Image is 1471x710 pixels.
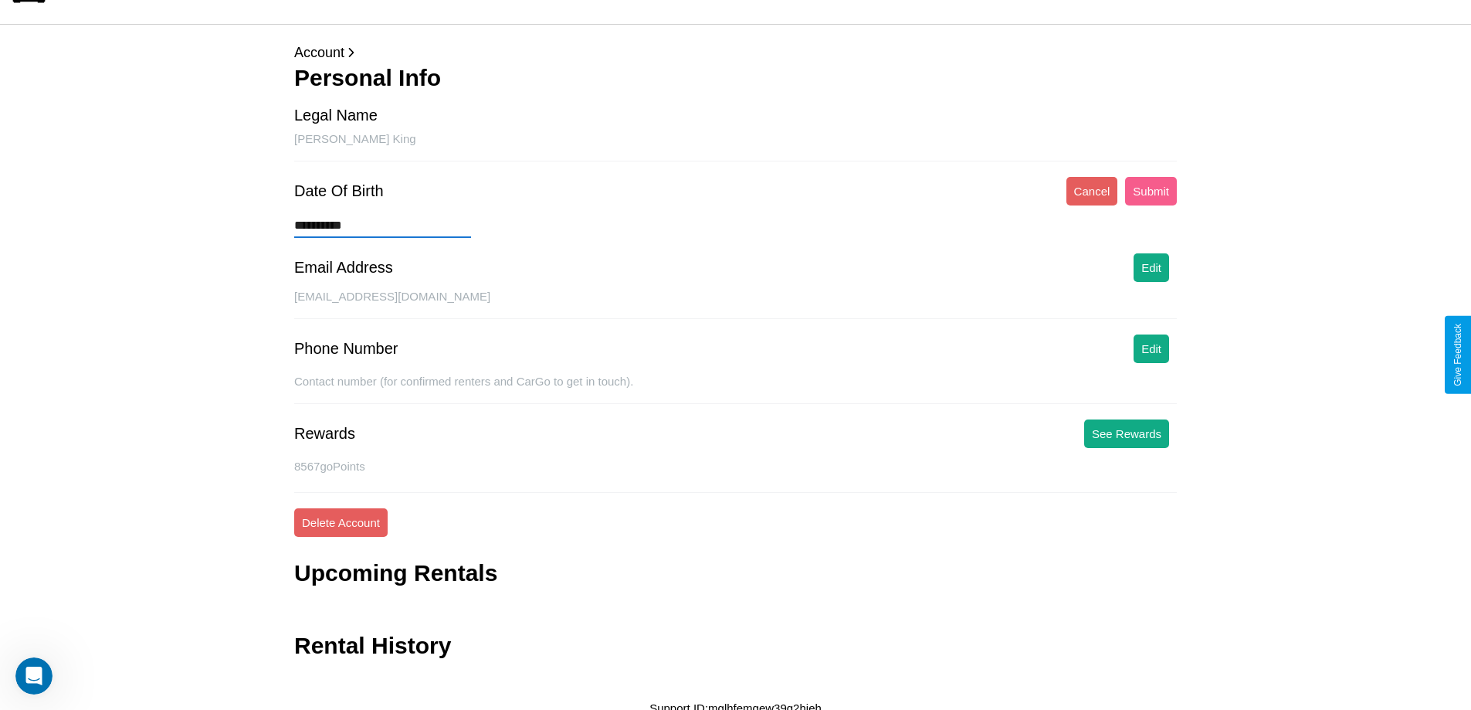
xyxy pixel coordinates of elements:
button: Delete Account [294,508,388,537]
h3: Upcoming Rentals [294,560,497,586]
p: 8567 goPoints [294,456,1177,477]
div: [PERSON_NAME] King [294,132,1177,161]
button: Cancel [1066,177,1118,206]
div: Contact number (for confirmed renters and CarGo to get in touch). [294,375,1177,404]
div: Rewards [294,425,355,443]
button: See Rewards [1084,420,1169,448]
div: [EMAIL_ADDRESS][DOMAIN_NAME] [294,290,1177,319]
div: Legal Name [294,107,378,124]
button: Submit [1125,177,1177,206]
div: Phone Number [294,340,398,358]
h3: Rental History [294,633,451,659]
button: Edit [1134,335,1169,363]
div: Email Address [294,259,393,277]
p: Account [294,40,1177,65]
button: Edit [1134,253,1169,282]
h3: Personal Info [294,65,1177,91]
div: Date Of Birth [294,182,384,200]
iframe: Intercom live chat [15,657,53,695]
div: Give Feedback [1452,324,1463,386]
